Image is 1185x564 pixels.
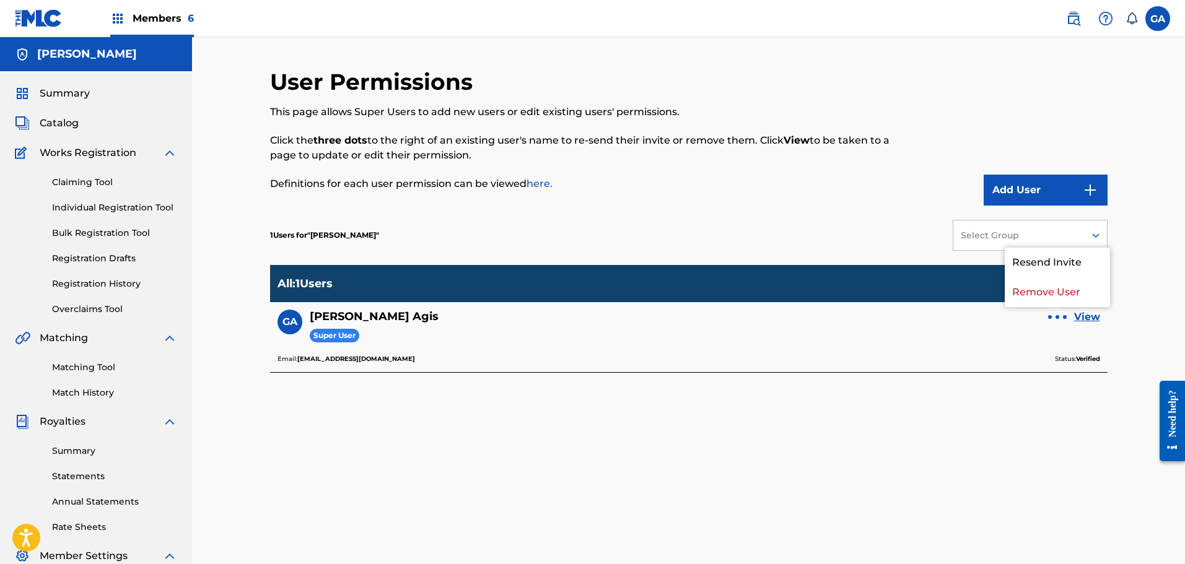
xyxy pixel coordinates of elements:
[15,9,63,27] img: MLC Logo
[15,116,79,131] a: CatalogCatalog
[310,329,359,343] span: Super User
[307,230,379,240] span: Gary Muttley
[15,145,31,160] img: Works Registration
[1098,11,1113,26] img: help
[310,310,439,324] h5: Gary Agis
[162,414,177,429] img: expand
[110,11,125,26] img: Top Rightsholders
[270,230,307,240] span: 1 Users for
[282,315,297,329] span: GA
[270,105,915,119] p: This page allows Super Users to add new users or edit existing users' permissions.
[1150,371,1185,471] iframe: Resource Center
[1083,183,1098,197] img: 9d2ae6d4665cec9f34b9.svg
[40,116,79,131] span: Catalog
[270,68,479,96] h2: User Permissions
[1093,6,1118,31] div: Help
[270,176,915,191] p: Definitions for each user permission can be viewed
[1005,277,1110,307] p: Remove User
[52,176,177,189] a: Claiming Tool
[52,386,177,399] a: Match History
[40,549,128,563] span: Member Settings
[40,331,88,345] span: Matching
[961,229,1076,242] div: Select Group
[278,354,415,365] p: Email:
[984,175,1108,206] button: Add User
[1061,6,1086,31] a: Public Search
[52,227,177,240] a: Bulk Registration Tool
[1005,248,1110,277] p: Resend Invite
[52,361,177,374] a: Matching Tool
[297,355,415,363] b: [EMAIL_ADDRESS][DOMAIN_NAME]
[52,470,177,483] a: Statements
[313,134,367,146] strong: three dots
[52,303,177,316] a: Overclaims Tool
[15,47,30,62] img: Accounts
[40,145,136,160] span: Works Registration
[1055,354,1100,365] p: Status:
[52,495,177,508] a: Annual Statements
[162,549,177,563] img: expand
[162,331,177,345] img: expand
[1066,11,1081,26] img: search
[40,414,85,429] span: Royalties
[133,11,194,25] span: Members
[527,178,553,189] a: here.
[278,277,333,290] p: All : 1 Users
[270,133,915,163] p: Click the to the right of an existing user's name to re-send their invite or remove them. Click t...
[15,116,30,131] img: Catalog
[15,414,30,429] img: Royalties
[15,86,30,101] img: Summary
[52,201,177,214] a: Individual Registration Tool
[52,252,177,265] a: Registration Drafts
[784,134,810,146] strong: View
[52,445,177,458] a: Summary
[1123,505,1185,564] iframe: Chat Widget
[1145,6,1170,31] div: User Menu
[188,12,194,24] span: 6
[52,277,177,290] a: Registration History
[40,86,90,101] span: Summary
[1076,355,1100,363] b: Verified
[15,86,90,101] a: SummarySummary
[37,47,137,61] h5: Gary Muttley
[52,521,177,534] a: Rate Sheets
[15,549,30,563] img: Member Settings
[1074,310,1100,324] a: View
[15,331,30,345] img: Matching
[162,145,177,160] img: expand
[1126,12,1138,25] div: Notifications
